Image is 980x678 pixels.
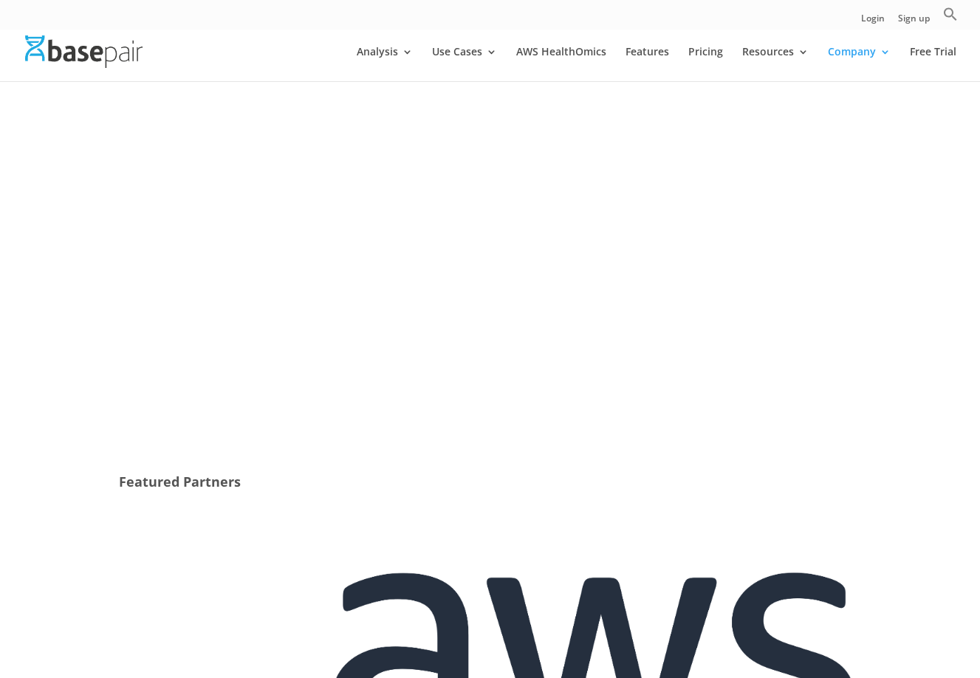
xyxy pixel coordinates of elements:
img: Basepair [25,35,143,67]
a: Become a partner [413,318,568,355]
a: Login [861,14,885,30]
a: AWS HealthOmics [516,47,606,81]
a: Search Icon Link [943,7,958,30]
a: Sign up [898,14,930,30]
a: Use Cases [432,47,497,81]
a: Company [828,47,891,81]
a: Features [626,47,669,81]
svg: Search [943,7,958,21]
a: Analysis [357,47,413,81]
a: Free Trial [910,47,956,81]
strong: Featured Partners [119,473,241,490]
span: At Basepair, we believe in the strength of collaboration and the transformative potential that pa... [100,182,880,266]
a: Pricing [688,47,723,81]
a: Resources [742,47,809,81]
strong: Basepair Partner Program (BPP) [592,235,755,249]
strong: Unleashing the Power of Partnerships [278,142,702,172]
